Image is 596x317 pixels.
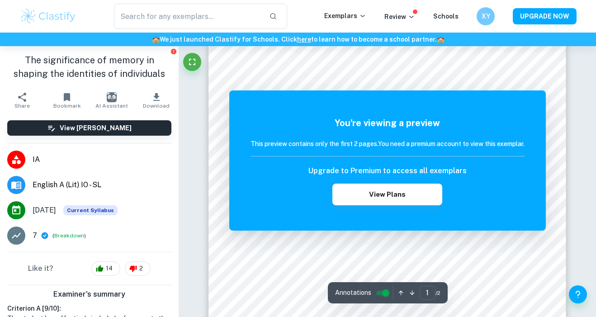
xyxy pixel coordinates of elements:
h5: You're viewing a preview [251,116,525,130]
h6: Examiner's summary [4,289,175,300]
button: Download [134,88,179,113]
span: [DATE] [33,205,56,216]
button: UPGRADE NOW [513,8,577,24]
p: Exemplars [324,11,366,21]
span: 🏫 [152,36,160,43]
button: Fullscreen [183,53,201,71]
button: Bookmark [45,88,90,113]
button: View [PERSON_NAME] [7,120,171,136]
span: 🏫 [437,36,445,43]
button: Report issue [170,48,177,55]
span: Share [14,103,30,109]
button: Breakdown [54,232,84,240]
span: Current Syllabus [63,205,118,215]
span: Annotations [335,288,371,298]
span: / 2 [435,289,440,297]
h6: Like it? [28,263,53,274]
button: XY [477,7,495,25]
span: Bookmark [53,103,81,109]
span: IA [33,154,171,165]
span: AI Assistant [95,103,128,109]
h6: Criterion A [ 9 / 10 ]: [7,303,171,313]
button: Help and Feedback [569,285,587,303]
h6: This preview contains only the first 2 pages. You need a premium account to view this exemplar. [251,139,525,149]
h1: The significance of memory in shaping the identities of individuals [7,53,171,80]
img: AI Assistant [107,92,117,102]
a: Schools [433,13,459,20]
h6: We just launched Clastify for Schools. Click to learn how to become a school partner. [2,34,594,44]
h6: View [PERSON_NAME] [60,123,132,133]
button: AI Assistant [90,88,134,113]
span: 2 [134,264,148,273]
input: Search for any exemplars... [114,4,262,29]
span: ( ) [52,232,86,240]
div: This exemplar is based on the current syllabus. Feel free to refer to it for inspiration/ideas wh... [63,205,118,215]
span: English A (Lit) IO - SL [33,180,171,190]
button: View Plans [332,184,442,205]
a: here [297,36,311,43]
h6: Upgrade to Premium to access all exemplars [308,166,467,176]
p: 7 [33,230,37,241]
img: Clastify logo [19,7,77,25]
p: Review [384,12,415,22]
span: Download [143,103,170,109]
h6: XY [481,11,491,21]
span: 14 [101,264,118,273]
